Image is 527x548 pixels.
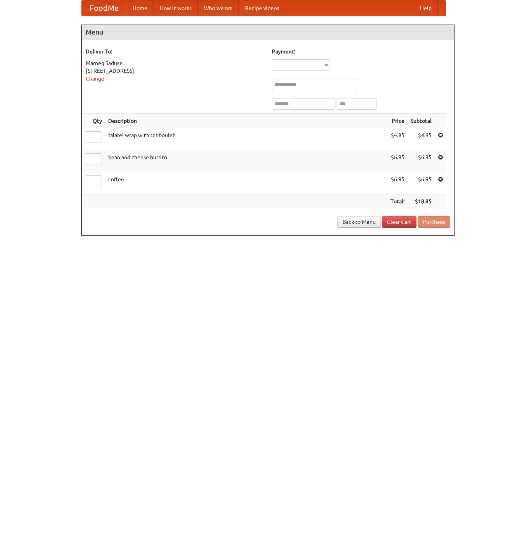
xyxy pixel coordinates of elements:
td: $4.95 [408,128,435,150]
th: Description [105,114,387,128]
a: Who we are [198,0,239,16]
td: $6.95 [387,150,408,172]
h5: Deliver To: [86,48,264,55]
h4: Menu [82,24,454,40]
th: Total: [387,194,408,209]
th: $18.85 [408,194,435,209]
a: How it works [154,0,198,16]
button: Purchase [418,216,450,228]
a: FoodMe [82,0,126,16]
th: Subtotal [408,114,435,128]
div: [STREET_ADDRESS] [86,67,264,75]
a: Clear Cart [382,216,416,228]
a: Help [414,0,438,16]
td: falafel wrap with tabbouleh [105,128,387,150]
td: coffee [105,172,387,194]
a: Change [86,76,104,82]
td: $6.95 [387,172,408,194]
a: Home [126,0,154,16]
td: $4.95 [387,128,408,150]
td: $6.95 [408,172,435,194]
h5: Payment: [272,48,450,55]
div: Marneg Saduse [86,59,264,67]
th: Price [387,114,408,128]
th: Qty [82,114,105,128]
a: Recipe videos [239,0,285,16]
a: Back to Menu [337,216,381,228]
td: $6.95 [408,150,435,172]
td: bean and cheese burrito [105,150,387,172]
